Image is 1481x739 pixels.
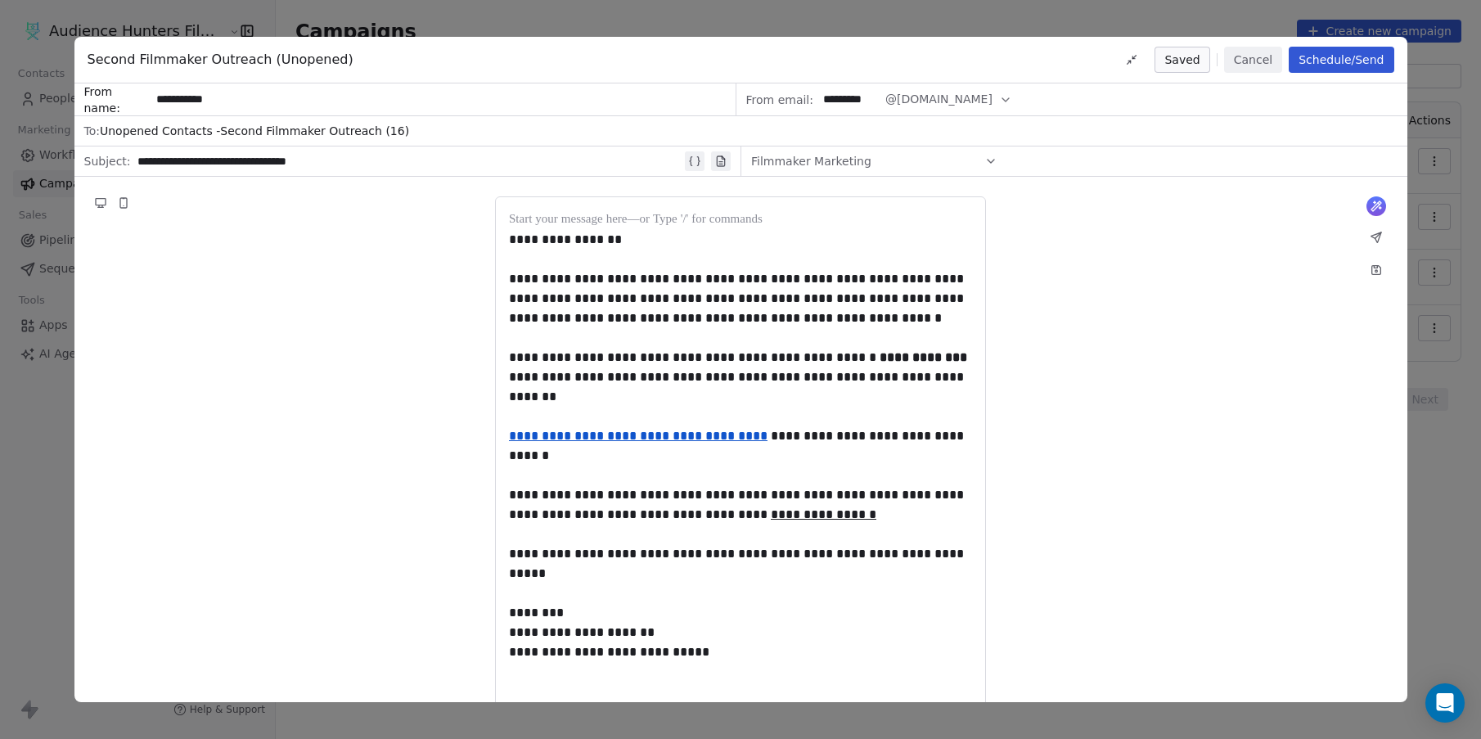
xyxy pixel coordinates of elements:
[84,124,100,137] span: To:
[885,91,993,108] span: @[DOMAIN_NAME]
[84,83,150,116] span: From name:
[1224,47,1282,73] button: Cancel
[88,50,353,70] span: Second Filmmaker Outreach (Unopened)
[1425,683,1465,723] div: Open Intercom Messenger
[746,92,813,108] span: From email:
[84,153,131,174] span: Subject:
[1289,47,1393,73] button: Schedule/Send
[1155,47,1209,73] button: Saved
[74,116,1407,146] span: Unopened Contacts - Second Filmmaker Outreach (16)
[751,153,871,169] span: Filmmaker Marketing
